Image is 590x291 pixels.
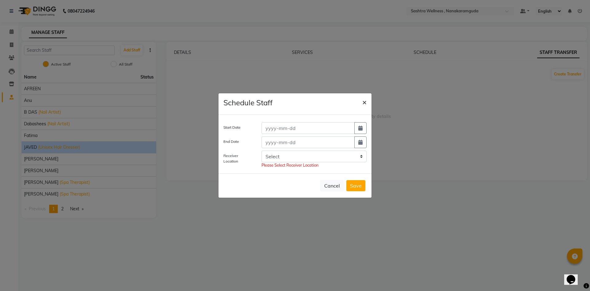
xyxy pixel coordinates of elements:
[362,97,367,107] span: ×
[346,180,365,191] button: Save
[357,93,372,111] button: Close
[320,180,344,192] button: Cancel
[223,153,252,164] label: Receiver Location
[262,162,367,168] span: Please Select Receiver Location
[564,266,584,285] iframe: chat widget
[223,98,273,107] h4: Schedule Staff
[223,125,241,130] label: Start Date
[262,136,355,148] input: yyyy-mm-dd
[223,139,239,144] label: End Date
[262,122,355,134] input: yyyy-mm-dd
